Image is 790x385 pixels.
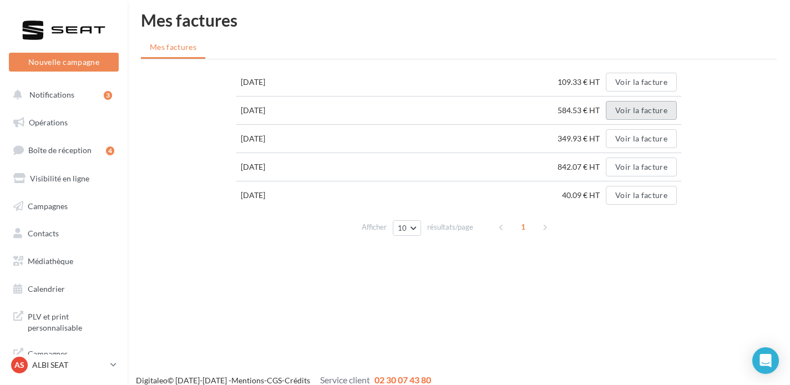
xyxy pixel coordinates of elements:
span: Médiathèque [28,256,73,266]
td: [DATE] [236,181,321,210]
a: AS ALBI SEAT [9,354,119,376]
a: Boîte de réception4 [7,138,121,162]
span: Afficher [362,222,387,232]
a: Digitaleo [136,376,168,385]
span: 40.09 € HT [562,190,604,200]
span: Boîte de réception [28,145,92,155]
div: 4 [106,146,114,155]
a: CGS [267,376,282,385]
td: [DATE] [236,97,321,125]
td: [DATE] [236,68,321,97]
span: AS [14,359,24,371]
a: Visibilité en ligne [7,167,121,190]
td: [DATE] [236,125,321,153]
span: Campagnes [28,201,68,210]
span: PLV et print personnalisable [28,309,114,333]
span: résultats/page [427,222,473,232]
span: Opérations [29,118,68,127]
button: Voir la facture [606,129,677,148]
span: Campagnes DataOnDemand [28,346,114,370]
span: Service client [320,374,370,385]
span: 842.07 € HT [558,162,604,171]
div: 3 [104,91,112,100]
button: Nouvelle campagne [9,53,119,72]
a: Mentions [231,376,264,385]
h1: Mes factures [141,12,777,28]
button: Notifications 3 [7,83,117,107]
p: ALBI SEAT [32,359,106,371]
span: 584.53 € HT [558,105,604,115]
button: Voir la facture [606,101,677,120]
span: 02 30 07 43 80 [374,374,431,385]
span: 109.33 € HT [558,77,604,87]
a: Crédits [285,376,310,385]
a: Contacts [7,222,121,245]
span: Notifications [29,90,74,99]
button: 10 [393,220,421,236]
td: [DATE] [236,153,321,181]
span: 349.93 € HT [558,134,604,143]
a: PLV et print personnalisable [7,305,121,337]
span: © [DATE]-[DATE] - - - [136,376,431,385]
a: Campagnes [7,195,121,218]
span: Visibilité en ligne [30,174,89,183]
div: Open Intercom Messenger [752,347,779,374]
span: Calendrier [28,284,65,293]
span: Contacts [28,229,59,238]
span: 10 [398,224,407,232]
button: Voir la facture [606,186,677,205]
button: Voir la facture [606,158,677,176]
a: Campagnes DataOnDemand [7,342,121,374]
button: Voir la facture [606,73,677,92]
span: 1 [514,218,532,236]
a: Médiathèque [7,250,121,273]
a: Calendrier [7,277,121,301]
a: Opérations [7,111,121,134]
